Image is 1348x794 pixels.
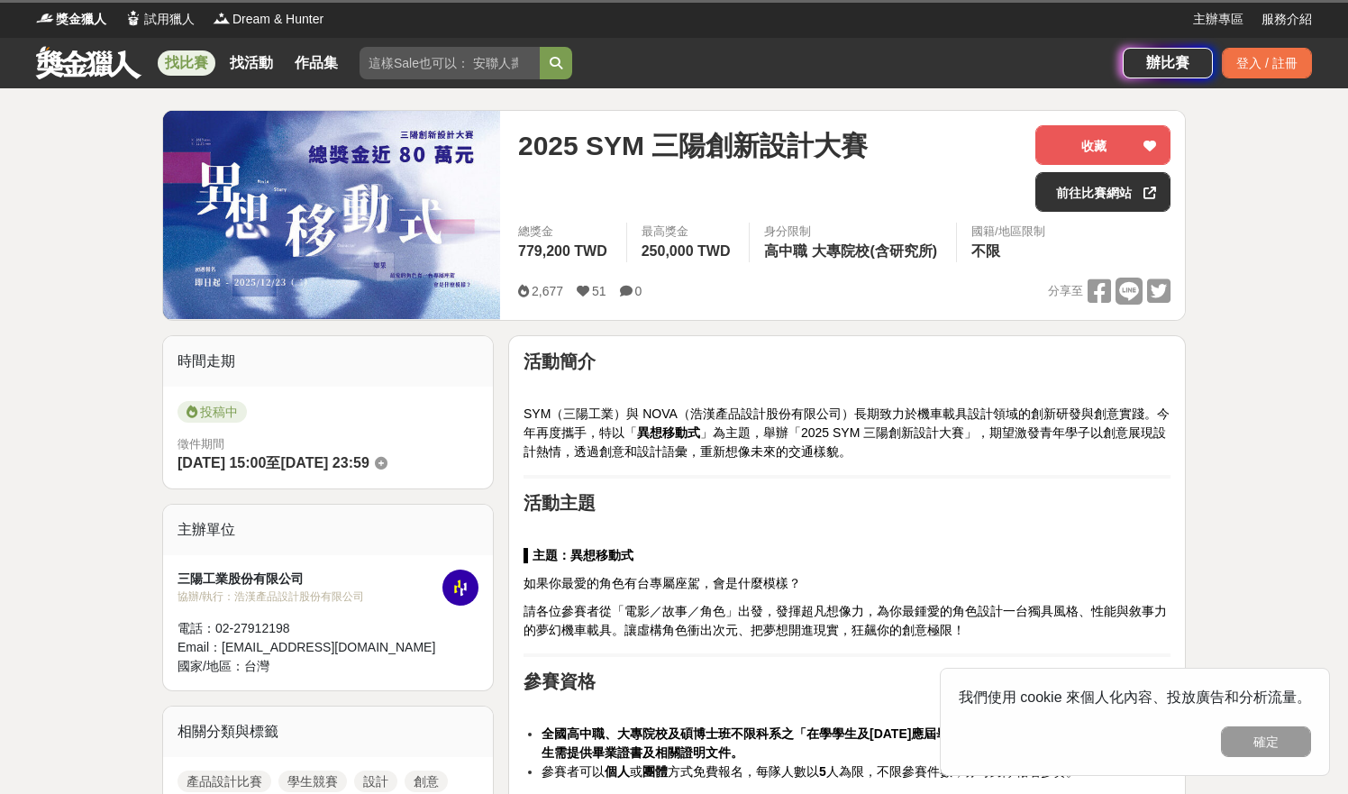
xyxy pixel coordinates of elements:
[642,764,668,779] strong: 團體
[971,223,1045,241] div: 國籍/地區限制
[1193,10,1243,29] a: 主辦專區
[1261,10,1312,29] a: 服務介紹
[178,401,247,423] span: 投稿中
[518,223,612,241] span: 總獎金
[533,548,633,562] strong: 主題：異想移動式
[592,284,606,298] span: 51
[1048,278,1083,305] span: 分享至
[163,707,493,757] div: 相關分類與標籤
[213,10,323,29] a: LogoDream & Hunter
[518,243,607,259] span: 779,200 TWD
[542,764,1079,779] span: 參賽者可以 或 方式免費報名，每隊人數以 人為限，不限參賽件數，亦可跨隊報名參賽。
[244,659,269,673] span: 台灣
[178,771,271,792] a: 產品設計比賽
[278,771,347,792] a: 學生競賽
[144,10,195,29] span: 試用獵人
[178,589,442,605] div: 協辦/執行： 浩漢產品設計股份有限公司
[405,771,448,792] a: 創意
[163,505,493,555] div: 主辦單位
[158,50,215,76] a: 找比賽
[524,576,801,590] span: 如果你最愛的角色有台專屬座駕，會是什麼模樣？
[287,50,345,76] a: 作品集
[1035,125,1170,165] button: 收藏
[178,455,266,470] span: [DATE] 15:00
[178,437,224,451] span: 徵件期間
[635,284,642,298] span: 0
[971,243,1000,259] span: 不限
[605,764,630,779] strong: 個人
[1221,726,1311,757] button: 確定
[524,351,596,371] strong: 活動簡介
[354,771,397,792] a: 設計
[642,223,735,241] span: 最高獎金
[360,47,540,79] input: 這樣Sale也可以： 安聯人壽創意銷售法募集
[266,455,280,470] span: 至
[524,548,633,562] span: ▌
[36,10,106,29] a: Logo獎金獵人
[56,10,106,29] span: 獎金獵人
[178,619,442,638] div: 電話： 02-27912198
[178,659,244,673] span: 國家/地區：
[542,726,1163,760] strong: 全國高中職、大專院校及碩博士班不限科系之「在學學生及[DATE]應屆畢業生」，以報名時身份認定，應屆畢業生需提供畢業證書及相關證明文件。
[819,764,826,779] strong: 5
[637,425,700,440] strong: 異想移動式
[124,9,142,27] img: Logo
[764,223,942,241] div: 身分限制
[959,689,1311,705] span: 我們使用 cookie 來個人化內容、投放廣告和分析流量。
[518,125,868,166] span: 2025 SYM 三陽創新設計大賽
[812,243,937,259] span: 大專院校(含研究所)
[524,493,596,513] strong: 活動主題
[280,455,369,470] span: [DATE] 23:59
[163,111,500,319] img: Cover Image
[642,243,731,259] span: 250,000 TWD
[524,406,1170,459] span: SYM（三陽工業）與 NOVA（浩漢產品設計股份有限公司）長期致力於機車載具設計領域的創新研發與創意實踐。今年再度攜手，特以「 」為主題，舉辦「2025 SYM 三陽創新設計大賽」，期望激發青年...
[36,9,54,27] img: Logo
[232,10,323,29] span: Dream & Hunter
[124,10,195,29] a: Logo試用獵人
[178,570,442,589] div: 三陽工業股份有限公司
[178,638,442,657] div: Email： [EMAIL_ADDRESS][DOMAIN_NAME]
[1035,172,1170,212] a: 前往比賽網站
[1123,48,1213,78] a: 辦比賽
[223,50,280,76] a: 找活動
[524,604,1167,637] span: 請各位參賽者從「電影／故事／角色」出發，發揮超凡想像力，為你最鍾愛的角色設計一台獨具風格、性能與敘事力的夢幻機車載具。讓虛構角色衝出次元、把夢想開進現實，狂飆你的創意極限！
[532,284,563,298] span: 2,677
[764,243,807,259] span: 高中職
[213,9,231,27] img: Logo
[163,336,493,387] div: 時間走期
[524,671,596,691] strong: 參賽資格
[1222,48,1312,78] div: 登入 / 註冊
